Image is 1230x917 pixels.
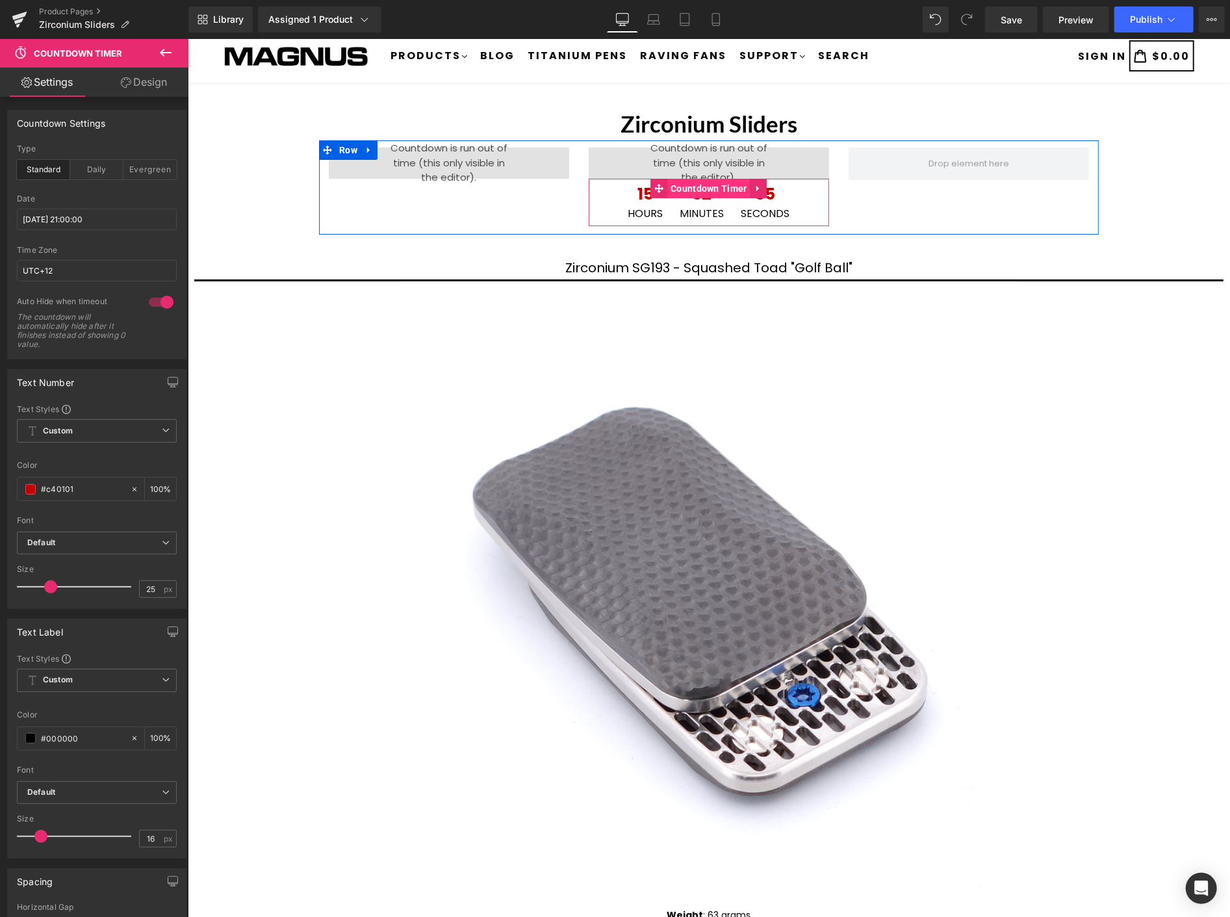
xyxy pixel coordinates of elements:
span: Preview [1058,13,1094,27]
input: Color [41,731,124,745]
a: New Library [188,6,253,32]
b: Zirconium Sliders [433,71,609,98]
span: Countdown Timer [34,48,122,58]
div: Open Intercom Messenger [1186,873,1217,904]
div: Color [17,461,177,470]
button: Undo [923,6,949,32]
span: Zirconium Sliders [39,19,115,30]
a: Laptop [638,6,669,32]
i: Default [27,537,55,549]
a: Zirconium SG193 - Squashed Toad "Golf Ball" [378,221,665,237]
button: Publish [1114,6,1194,32]
div: Countdown Settings [17,110,105,129]
div: Standard [17,160,70,179]
button: More [1199,6,1225,32]
div: Size [17,814,177,823]
a: Expand / Collapse [173,101,190,121]
div: Font [17,766,177,775]
span: Minutes [492,170,536,180]
img: Zirconium SG193 - Squashed Toad [212,242,830,860]
div: Spacing [17,869,53,887]
i: Default [27,787,55,798]
a: Preview [1043,6,1109,32]
div: Type [17,144,177,153]
a: Desktop [607,6,638,32]
b: Custom [43,675,73,686]
div: Horizontal Gap [17,903,177,912]
span: Row [148,101,173,121]
a: Mobile [700,6,732,32]
span: px [164,585,175,593]
span: : 63 grams [480,870,563,883]
div: Date [17,194,177,203]
div: Text Number [17,370,74,388]
strong: Weight [480,870,516,883]
a: Product Pages [39,6,188,17]
a: Tablet [669,6,700,32]
span: Publish [1130,14,1162,25]
a: Expand / Collapse [563,140,580,159]
span: Seconds [553,170,602,180]
span: $0.00 [964,9,1002,24]
span: SIGN IN [890,9,938,24]
span: Library [213,14,244,25]
div: Daily [70,160,123,179]
div: Auto Hide when timeout [17,296,136,310]
a: $0.00 [942,1,1006,33]
div: Color [17,710,177,719]
div: % [145,478,176,500]
img: Magnus Store [36,4,181,30]
span: Save [1001,13,1022,27]
span: 15 [440,147,475,170]
div: Text Styles [17,404,177,414]
div: Time Zone [17,246,177,255]
input: Color [41,482,124,497]
div: Evergreen [123,160,177,179]
div: Text Label [17,619,63,638]
span: Countdown Timer [480,140,563,159]
div: % [145,727,176,750]
b: Custom [43,426,73,437]
div: Font [17,516,177,525]
button: Redo [954,6,980,32]
span: px [164,834,175,843]
a: Design [97,68,191,97]
div: Assigned 1 Product [268,13,371,26]
span: Hours [440,170,475,180]
a: SIGN IN [890,9,938,25]
div: Size [17,565,177,574]
div: The countdown will automatically hide after it finishes instead of showing 0 value. [17,313,134,349]
div: Text Styles [17,653,177,664]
